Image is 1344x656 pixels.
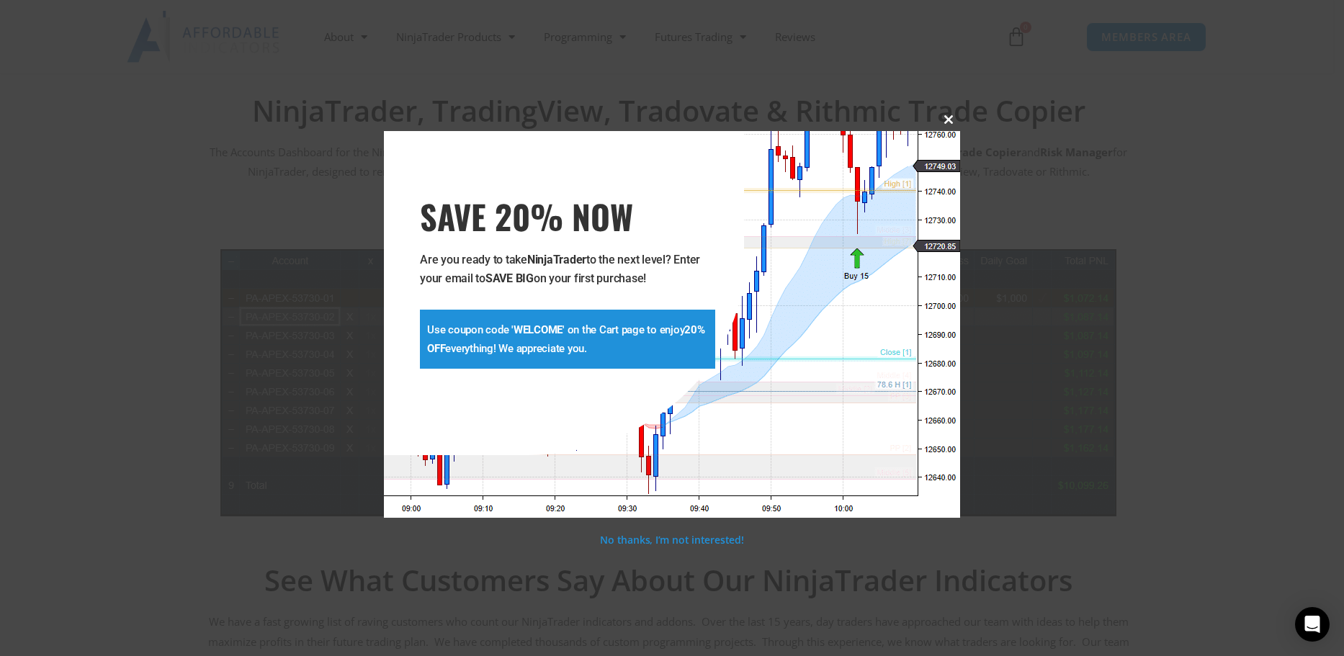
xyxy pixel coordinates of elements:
div: Open Intercom Messenger [1295,607,1330,642]
strong: WELCOME [514,323,563,336]
p: Use coupon code ' ' on the Cart page to enjoy everything! We appreciate you. [427,320,708,358]
strong: 20% OFF [427,323,705,355]
a: No thanks, I’m not interested! [600,533,743,547]
strong: NinjaTrader [527,253,586,266]
strong: SAVE BIG [485,271,534,285]
p: Are you ready to take to the next level? Enter your email to on your first purchase! [420,251,715,288]
h3: SAVE 20% NOW [420,196,715,236]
